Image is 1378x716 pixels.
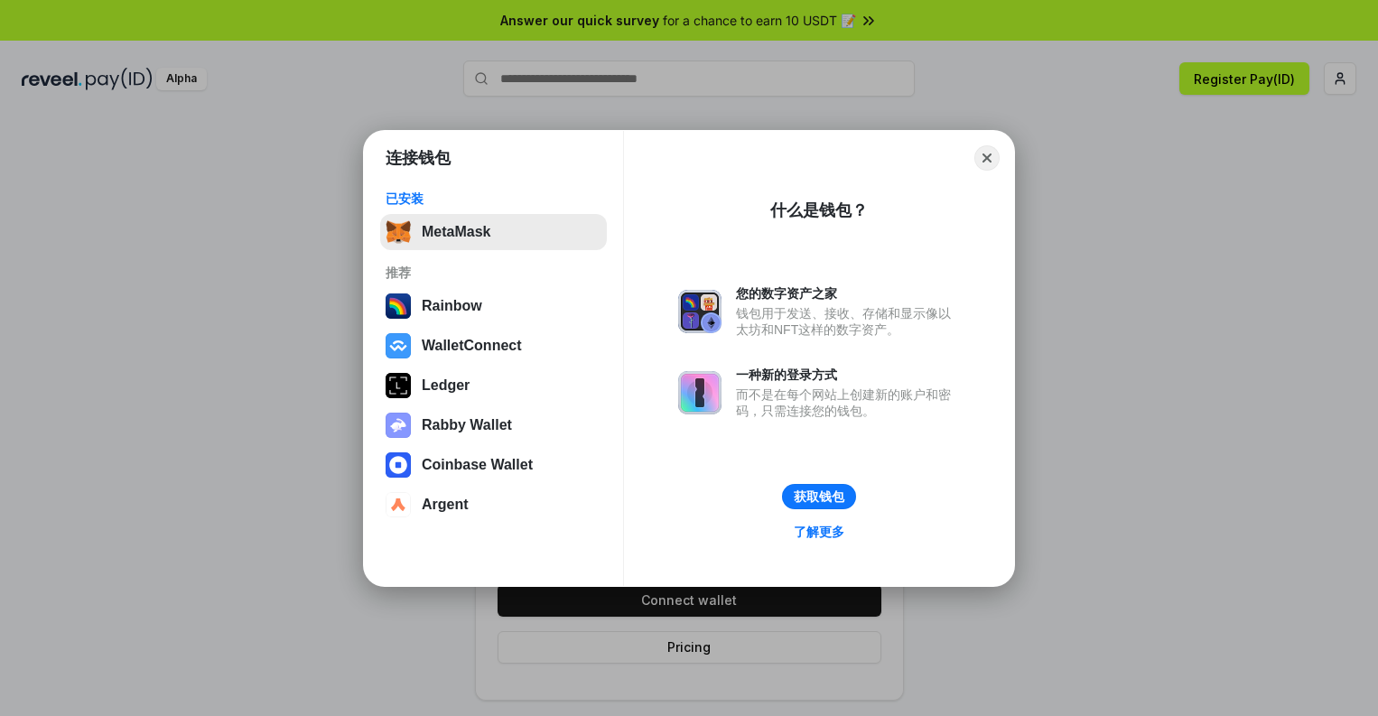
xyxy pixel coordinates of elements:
div: Coinbase Wallet [422,457,533,473]
button: 获取钱包 [782,484,856,509]
img: svg+xml,%3Csvg%20width%3D%2228%22%20height%3D%2228%22%20viewBox%3D%220%200%2028%2028%22%20fill%3D... [386,333,411,358]
button: Coinbase Wallet [380,447,607,483]
img: svg+xml,%3Csvg%20xmlns%3D%22http%3A%2F%2Fwww.w3.org%2F2000%2Fsvg%22%20fill%3D%22none%22%20viewBox... [386,413,411,438]
div: 了解更多 [794,524,844,540]
button: Close [974,145,1000,171]
div: 获取钱包 [794,488,844,505]
button: Rabby Wallet [380,407,607,443]
div: 您的数字资产之家 [736,285,960,302]
div: Argent [422,497,469,513]
div: Rabby Wallet [422,417,512,433]
img: svg+xml,%3Csvg%20width%3D%2228%22%20height%3D%2228%22%20viewBox%3D%220%200%2028%2028%22%20fill%3D... [386,452,411,478]
div: 钱包用于发送、接收、存储和显示像以太坊和NFT这样的数字资产。 [736,305,960,338]
button: Rainbow [380,288,607,324]
button: WalletConnect [380,328,607,364]
img: svg+xml,%3Csvg%20width%3D%2228%22%20height%3D%2228%22%20viewBox%3D%220%200%2028%2028%22%20fill%3D... [386,492,411,517]
h1: 连接钱包 [386,147,451,169]
div: MetaMask [422,224,490,240]
div: WalletConnect [422,338,522,354]
img: svg+xml,%3Csvg%20width%3D%22120%22%20height%3D%22120%22%20viewBox%3D%220%200%20120%20120%22%20fil... [386,293,411,319]
img: svg+xml,%3Csvg%20xmlns%3D%22http%3A%2F%2Fwww.w3.org%2F2000%2Fsvg%22%20width%3D%2228%22%20height%3... [386,373,411,398]
div: 一种新的登录方式 [736,367,960,383]
div: 什么是钱包？ [770,200,868,221]
div: Ledger [422,377,470,394]
div: 而不是在每个网站上创建新的账户和密码，只需连接您的钱包。 [736,386,960,419]
img: svg+xml,%3Csvg%20xmlns%3D%22http%3A%2F%2Fwww.w3.org%2F2000%2Fsvg%22%20fill%3D%22none%22%20viewBox... [678,371,722,414]
button: Argent [380,487,607,523]
a: 了解更多 [783,520,855,544]
div: 已安装 [386,191,601,207]
div: Rainbow [422,298,482,314]
img: svg+xml,%3Csvg%20xmlns%3D%22http%3A%2F%2Fwww.w3.org%2F2000%2Fsvg%22%20fill%3D%22none%22%20viewBox... [678,290,722,333]
button: Ledger [380,367,607,404]
div: 推荐 [386,265,601,281]
button: MetaMask [380,214,607,250]
img: svg+xml,%3Csvg%20fill%3D%22none%22%20height%3D%2233%22%20viewBox%3D%220%200%2035%2033%22%20width%... [386,219,411,245]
